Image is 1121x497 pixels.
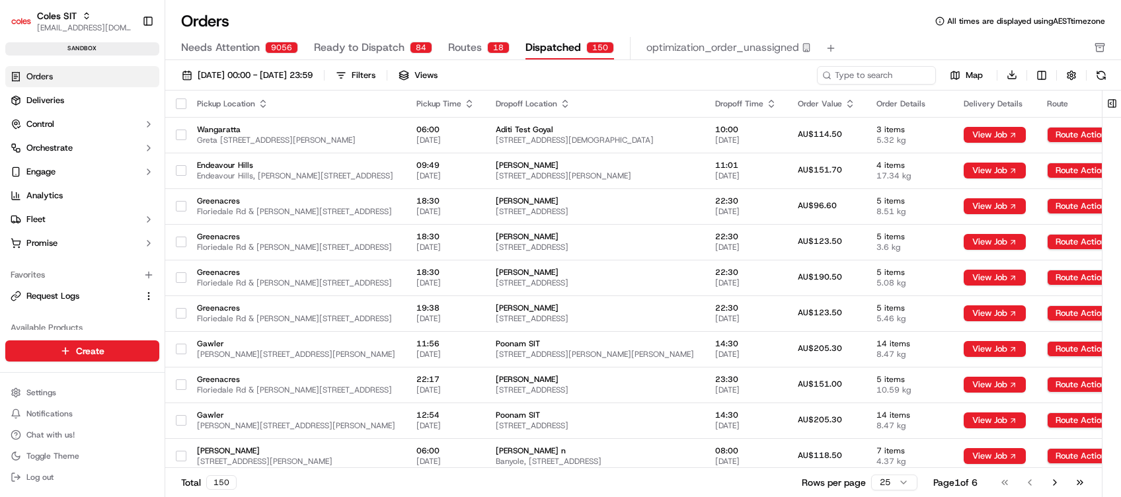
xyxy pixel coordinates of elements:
[964,237,1026,247] a: View Job
[198,69,313,81] span: [DATE] 00:00 - [DATE] 23:59
[416,303,475,313] span: 19:38
[715,445,777,456] span: 08:00
[197,445,395,456] span: [PERSON_NAME]
[964,412,1026,428] button: View Job
[496,231,694,242] span: [PERSON_NAME]
[197,135,395,145] span: Greta [STREET_ADDRESS][PERSON_NAME]
[715,135,777,145] span: [DATE]
[26,166,56,178] span: Engage
[5,185,159,206] a: Analytics
[11,290,138,302] a: Request Logs
[416,206,475,217] span: [DATE]
[964,377,1026,393] button: View Job
[26,387,56,398] span: Settings
[197,420,395,431] span: [PERSON_NAME][STREET_ADDRESS][PERSON_NAME]
[817,66,936,85] input: Type to search
[76,344,104,358] span: Create
[496,456,694,467] span: Banyole, [STREET_ADDRESS]
[5,233,159,254] button: Promise
[352,69,375,81] div: Filters
[496,171,694,181] span: [STREET_ADDRESS][PERSON_NAME]
[45,139,167,150] div: We're available if you need us!
[197,267,395,278] span: Greenacres
[26,237,58,249] span: Promise
[715,267,777,278] span: 22:30
[5,340,159,362] button: Create
[197,196,395,206] span: Greenacres
[715,313,777,324] span: [DATE]
[496,206,694,217] span: [STREET_ADDRESS]
[197,374,395,385] span: Greenacres
[966,69,983,81] span: Map
[5,404,159,423] button: Notifications
[5,286,159,307] button: Request Logs
[715,420,777,431] span: [DATE]
[715,303,777,313] span: 22:30
[197,124,395,135] span: Wangaratta
[197,98,395,109] div: Pickup Location
[197,410,395,420] span: Gawler
[330,66,381,85] button: Filters
[496,267,694,278] span: [PERSON_NAME]
[26,408,73,419] span: Notifications
[106,186,217,210] a: 💻API Documentation
[34,85,238,99] input: Got a question? Start typing here...
[496,135,694,145] span: [STREET_ADDRESS][DEMOGRAPHIC_DATA]
[26,472,54,482] span: Log out
[5,383,159,402] button: Settings
[496,160,694,171] span: [PERSON_NAME]
[197,313,395,324] span: Floriedale Rd & [PERSON_NAME][STREET_ADDRESS]
[26,190,63,202] span: Analytics
[964,201,1026,211] a: View Job
[525,40,581,56] span: Dispatched
[5,317,159,338] div: Available Products
[876,124,943,135] span: 3 items
[496,98,694,109] div: Dropoff Location
[181,475,237,490] div: Total
[586,42,614,54] div: 150
[416,338,475,349] span: 11:56
[206,475,237,490] div: 150
[964,234,1026,250] button: View Job
[197,338,395,349] span: Gawler
[410,42,432,54] div: 84
[416,385,475,395] span: [DATE]
[37,22,132,33] button: [EMAIL_ADDRESS][DOMAIN_NAME]
[197,456,395,467] span: [STREET_ADDRESS][PERSON_NAME]
[715,349,777,360] span: [DATE]
[176,66,319,85] button: [DATE] 00:00 - [DATE] 23:59
[496,313,694,324] span: [STREET_ADDRESS]
[876,385,943,395] span: 10.59 kg
[416,374,475,385] span: 22:17
[964,451,1026,461] a: View Job
[798,414,842,425] span: AU$205.30
[715,374,777,385] span: 23:30
[715,196,777,206] span: 22:30
[45,126,217,139] div: Start new chat
[715,456,777,467] span: [DATE]
[265,42,298,54] div: 9056
[5,468,159,486] button: Log out
[197,206,395,217] span: Floriedale Rd & [PERSON_NAME][STREET_ADDRESS]
[26,71,53,83] span: Orders
[26,451,79,461] span: Toggle Theme
[414,69,438,81] span: Views
[715,242,777,252] span: [DATE]
[798,98,855,109] div: Order Value
[416,98,475,109] div: Pickup Time
[197,242,395,252] span: Floriedale Rd & [PERSON_NAME][STREET_ADDRESS]
[715,160,777,171] span: 11:01
[8,186,106,210] a: 📗Knowledge Base
[393,66,444,85] button: Views
[496,124,694,135] span: Aditi Test Goyal
[13,13,40,40] img: Nash
[197,160,395,171] span: Endeavour Hills
[416,231,475,242] span: 18:30
[416,135,475,145] span: [DATE]
[197,171,395,181] span: Endeavour Hills, [PERSON_NAME][STREET_ADDRESS]
[715,278,777,288] span: [DATE]
[26,192,101,205] span: Knowledge Base
[13,193,24,204] div: 📗
[964,198,1026,214] button: View Job
[5,447,159,465] button: Toggle Theme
